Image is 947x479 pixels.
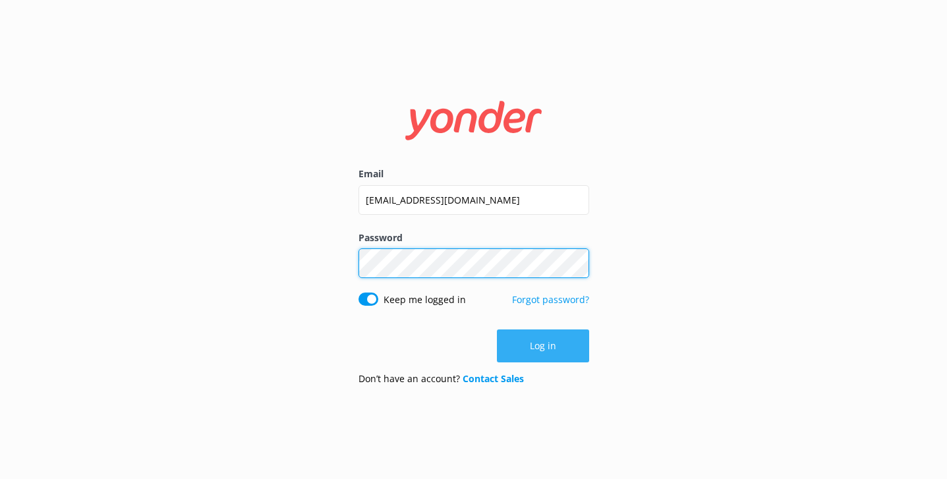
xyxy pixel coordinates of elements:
[359,185,589,215] input: user@emailaddress.com
[563,250,589,277] button: Show password
[512,293,589,306] a: Forgot password?
[359,167,589,181] label: Email
[497,329,589,362] button: Log in
[384,293,466,307] label: Keep me logged in
[359,372,524,386] p: Don’t have an account?
[463,372,524,385] a: Contact Sales
[359,231,589,245] label: Password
